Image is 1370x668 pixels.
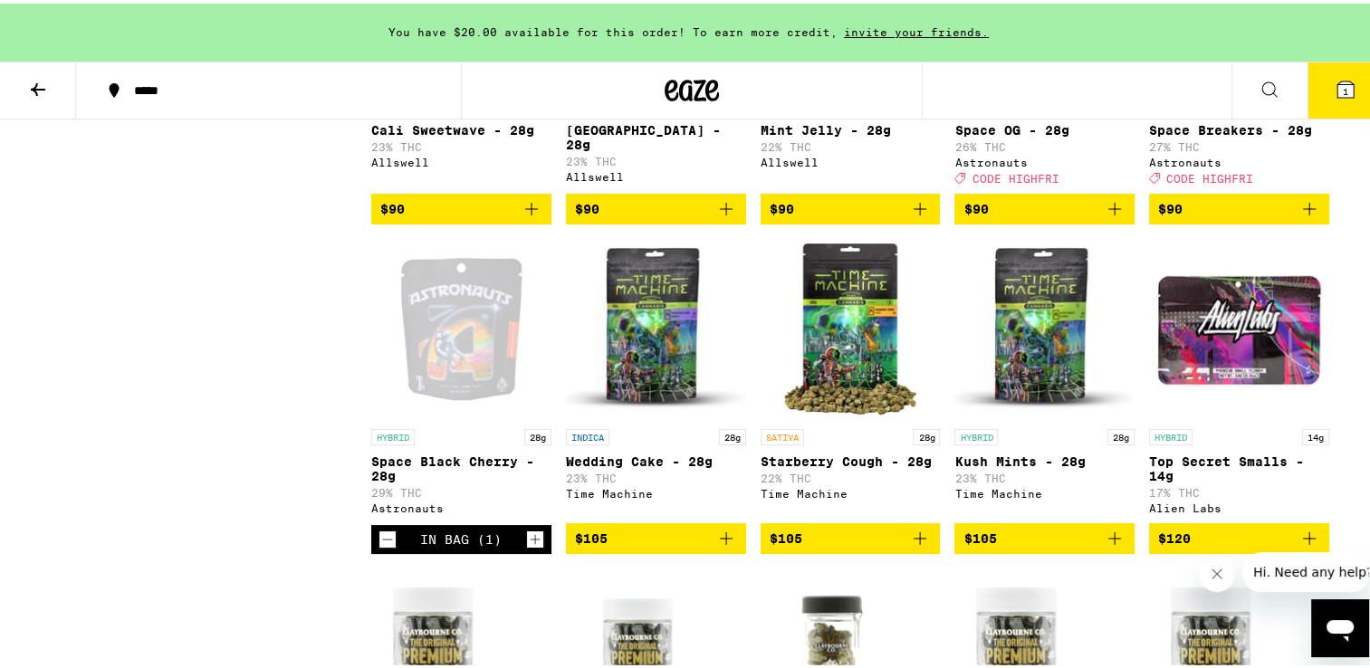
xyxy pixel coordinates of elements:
p: 22% THC [761,469,941,481]
p: 26% THC [954,138,1135,149]
span: $90 [770,198,794,213]
span: $90 [1158,198,1183,213]
p: HYBRID [371,425,415,442]
div: In Bag (1) [420,529,502,543]
span: $105 [770,528,802,542]
span: Hi. Need any help? [11,13,130,27]
button: Add to bag [761,520,941,550]
span: You have $20.00 available for this order! To earn more credit, [388,23,838,34]
button: Add to bag [954,190,1135,221]
img: Time Machine - Starberry Cough - 28g [761,235,941,416]
iframe: Message from company [1242,549,1369,588]
button: Add to bag [566,190,746,221]
span: $105 [963,528,996,542]
p: HYBRID [1149,425,1193,442]
div: Astronauts [954,153,1135,165]
a: Open page for Starberry Cough - 28g from Time Machine [761,235,941,520]
p: 23% THC [566,469,746,481]
p: 17% THC [1149,483,1329,495]
p: INDICA [566,425,609,442]
a: Open page for Top Secret Smalls - 14g from Alien Labs [1149,235,1329,520]
p: 28g [913,425,940,442]
span: $90 [380,198,405,213]
button: Decrement [378,527,397,545]
button: Add to bag [761,190,941,221]
p: 28g [719,425,746,442]
p: 29% THC [371,483,551,495]
div: Allswell [761,153,941,165]
p: 14g [1302,425,1329,442]
div: Alien Labs [1149,499,1329,511]
p: Space Breakers - 28g [1149,119,1329,134]
img: Alien Labs - Top Secret Smalls - 14g [1149,235,1329,416]
span: 1 [1343,82,1348,93]
button: Add to bag [1149,190,1329,221]
div: Allswell [566,167,746,179]
p: 23% THC [954,469,1135,481]
p: 23% THC [566,152,746,164]
a: Open page for Kush Mints - 28g from Time Machine [954,235,1135,520]
button: Add to bag [566,520,746,550]
p: Cali Sweetwave - 28g [371,119,551,134]
img: Time Machine - Kush Mints - 28g [954,235,1135,416]
span: $120 [1158,528,1191,542]
div: Time Machine [761,484,941,496]
p: SATIVA [761,425,804,442]
a: Open page for Wedding Cake - 28g from Time Machine [566,235,746,520]
a: Open page for Space Black Cherry - 28g from Astronauts [371,235,551,521]
div: Allswell [371,153,551,165]
span: $90 [575,198,599,213]
p: 22% THC [761,138,941,149]
p: 28g [1107,425,1135,442]
p: [GEOGRAPHIC_DATA] - 28g [566,119,746,148]
p: Kush Mints - 28g [954,451,1135,465]
button: Add to bag [371,190,551,221]
p: Top Secret Smalls - 14g [1149,451,1329,480]
span: $90 [963,198,988,213]
p: Starberry Cough - 28g [761,451,941,465]
span: invite your friends. [838,23,995,34]
iframe: Button to launch messaging window [1311,596,1369,654]
img: Time Machine - Wedding Cake - 28g [566,235,746,416]
div: Astronauts [371,499,551,511]
button: Add to bag [954,520,1135,550]
p: Space Black Cherry - 28g [371,451,551,480]
div: Astronauts [1149,153,1329,165]
div: Time Machine [566,484,746,496]
button: Add to bag [1149,520,1329,550]
span: $105 [575,528,608,542]
p: HYBRID [954,425,998,442]
p: 28g [524,425,551,442]
p: 27% THC [1149,138,1329,149]
div: Time Machine [954,484,1135,496]
button: Increment [526,527,544,545]
p: Space OG - 28g [954,119,1135,134]
iframe: Close message [1199,552,1235,588]
p: Mint Jelly - 28g [761,119,941,134]
p: 23% THC [371,138,551,149]
p: Wedding Cake - 28g [566,451,746,465]
span: CODE HIGHFRI [972,169,1059,181]
span: CODE HIGHFRI [1166,169,1253,181]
